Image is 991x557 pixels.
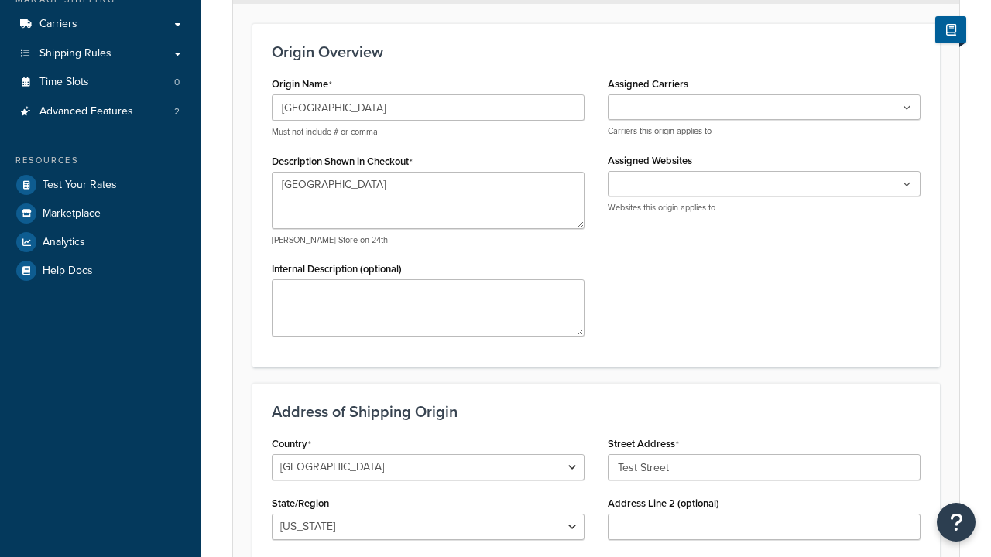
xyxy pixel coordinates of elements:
[43,179,117,192] span: Test Your Rates
[43,236,85,249] span: Analytics
[39,76,89,89] span: Time Slots
[39,18,77,31] span: Carriers
[608,125,921,137] p: Carriers this origin applies to
[937,503,976,542] button: Open Resource Center
[272,403,921,420] h3: Address of Shipping Origin
[272,43,921,60] h3: Origin Overview
[608,78,688,90] label: Assigned Carriers
[39,47,111,60] span: Shipping Rules
[12,257,190,285] a: Help Docs
[935,16,966,43] button: Show Help Docs
[272,126,585,138] p: Must not include # or comma
[608,202,921,214] p: Websites this origin applies to
[12,68,190,97] li: Time Slots
[608,438,679,450] label: Street Address
[12,97,190,126] a: Advanced Features2
[608,497,719,509] label: Address Line 2 (optional)
[12,97,190,126] li: Advanced Features
[12,228,190,256] a: Analytics
[272,234,585,246] p: [PERSON_NAME] Store on 24th
[608,155,692,166] label: Assigned Websites
[12,10,190,39] a: Carriers
[43,207,101,220] span: Marketplace
[272,438,311,450] label: Country
[272,497,329,509] label: State/Region
[12,154,190,167] div: Resources
[43,265,93,278] span: Help Docs
[39,105,133,118] span: Advanced Features
[272,78,332,91] label: Origin Name
[174,105,180,118] span: 2
[272,155,413,168] label: Description Shown in Checkout
[12,200,190,227] a: Marketplace
[12,39,190,68] a: Shipping Rules
[12,171,190,199] a: Test Your Rates
[174,76,180,89] span: 0
[272,263,402,275] label: Internal Description (optional)
[12,68,190,97] a: Time Slots0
